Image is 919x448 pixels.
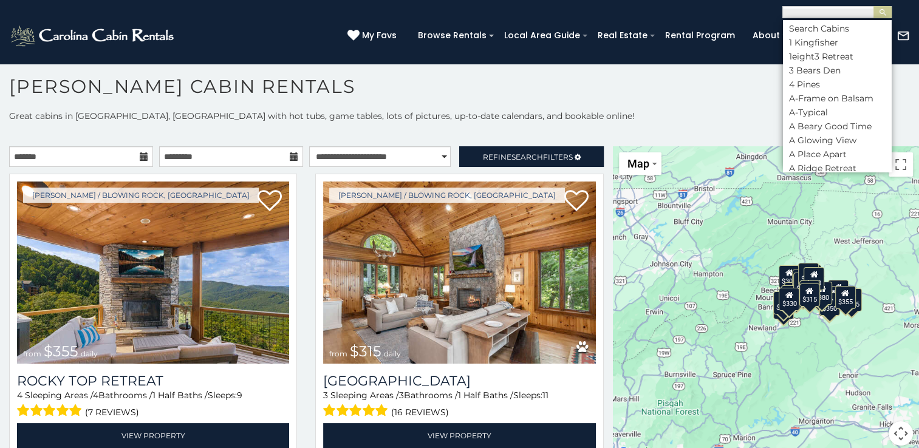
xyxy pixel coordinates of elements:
[792,269,813,292] div: $565
[85,404,139,420] span: (7 reviews)
[835,285,855,308] div: $355
[783,121,891,132] li: A Beary Good Time
[783,23,891,34] li: Search Cabins
[17,182,289,364] img: Rocky Top Retreat
[564,189,589,214] a: Add to favorites
[619,152,661,175] button: Change map style
[783,163,891,174] li: A Ridge Retreat
[781,285,802,308] div: $400
[498,26,586,45] a: Local Area Guide
[9,24,177,48] img: White-1-2.png
[889,421,913,446] button: Map camera controls
[627,157,649,170] span: Map
[17,389,289,420] div: Sleeping Areas / Bathrooms / Sleeps:
[459,146,603,167] a: RefineSearchFilters
[323,390,328,401] span: 3
[362,29,397,42] span: My Favs
[783,93,891,104] li: A-Frame on Balsam
[258,189,282,214] a: Add to favorites
[412,26,493,45] a: Browse Rentals
[81,349,98,358] span: daily
[44,342,78,360] span: $355
[23,188,259,203] a: [PERSON_NAME] / Blowing Rock, [GEOGRAPHIC_DATA]
[329,349,347,358] span: from
[773,291,794,314] div: $375
[783,79,891,90] li: 4 Pines
[17,390,22,401] span: 4
[783,51,891,62] li: 1eight3 Retreat
[93,390,98,401] span: 4
[828,280,849,303] div: $930
[819,293,840,316] div: $350
[592,26,654,45] a: Real Estate
[811,281,832,304] div: $380
[783,149,891,160] li: A Place Apart
[399,390,404,401] span: 3
[793,273,814,296] div: $210
[779,265,799,288] div: $305
[783,135,891,146] li: A Glowing View
[783,37,891,48] li: 1 Kingfisher
[17,182,289,364] a: Rocky Top Retreat from $355 daily
[323,389,595,420] div: Sleeping Areas / Bathrooms / Sleeps:
[798,262,819,285] div: $320
[347,29,400,42] a: My Favs
[799,283,819,307] div: $315
[783,107,891,118] li: A-Typical
[23,349,41,358] span: from
[152,390,208,401] span: 1 Half Baths /
[323,373,595,389] a: [GEOGRAPHIC_DATA]
[804,267,824,290] div: $250
[458,390,513,401] span: 1 Half Baths /
[17,423,289,448] a: View Property
[746,26,786,45] a: About
[841,288,862,311] div: $355
[483,152,573,161] span: Refine Filters
[323,182,595,364] a: Chimney Island from $315 daily
[773,296,793,319] div: $345
[783,65,891,76] li: 3 Bears Den
[350,342,381,360] span: $315
[323,182,595,364] img: Chimney Island
[897,29,910,42] img: mail-regular-white.png
[237,390,242,401] span: 9
[511,152,543,161] span: Search
[659,26,741,45] a: Rental Program
[323,423,595,448] a: View Property
[17,373,289,389] a: Rocky Top Retreat
[799,280,820,303] div: $395
[329,188,565,203] a: [PERSON_NAME] / Blowing Rock, [GEOGRAPHIC_DATA]
[323,373,595,389] h3: Chimney Island
[779,287,799,310] div: $330
[391,404,449,420] span: (16 reviews)
[384,349,401,358] span: daily
[889,152,913,177] button: Toggle fullscreen view
[542,390,548,401] span: 11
